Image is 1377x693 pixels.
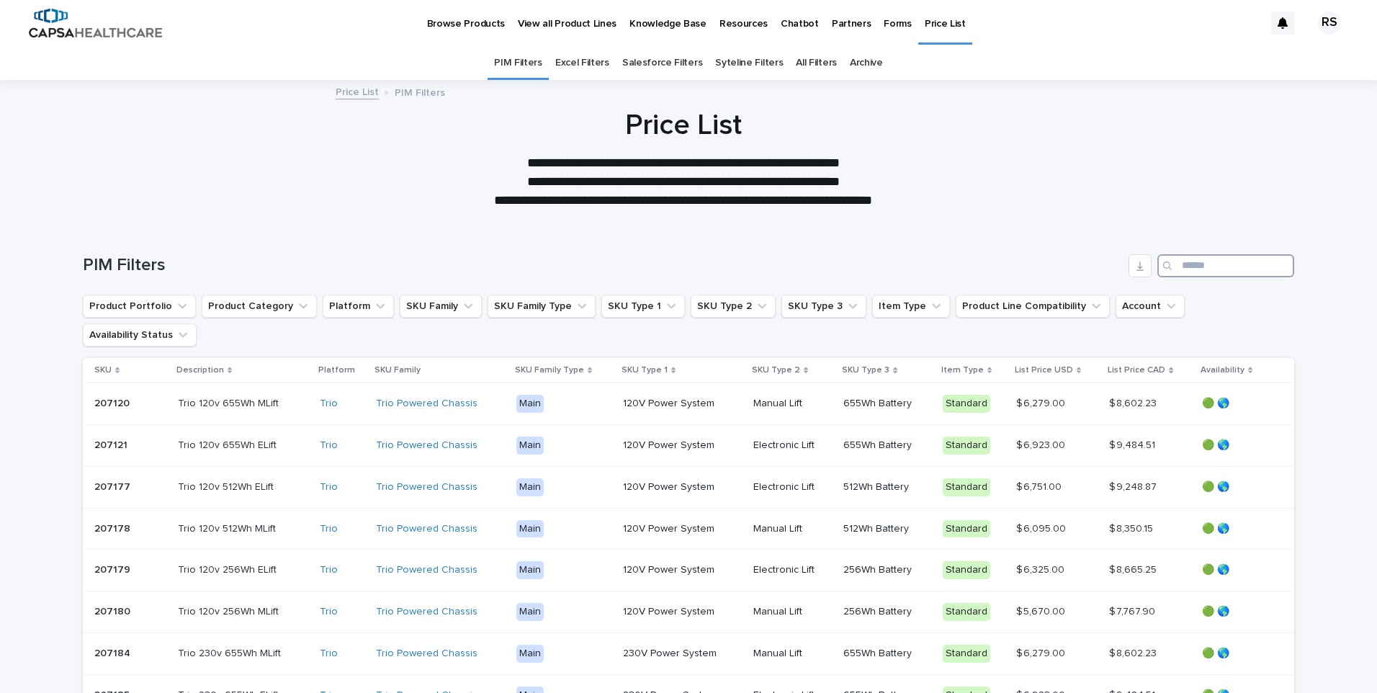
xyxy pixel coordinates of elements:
a: Trio Powered Chassis [376,481,477,493]
a: Trio Powered Chassis [376,439,477,452]
p: $ 9,248.87 [1109,478,1160,493]
p: Trio 120v 512Wh MLift [178,520,279,535]
a: Trio [320,648,338,660]
button: Availability Status [83,323,197,346]
a: All Filters [796,46,837,80]
p: Item Type [941,362,984,378]
p: 120V Power System [623,606,742,618]
tr: 207178207178 Trio 120v 512Wh MLiftTrio 120v 512Wh MLift Trio Trio Powered Chassis Main120V Power ... [83,508,1295,550]
div: Standard [943,603,990,621]
div: Main [516,520,544,538]
button: SKU Type 3 [781,295,866,318]
p: 🟢 🌎 [1202,523,1272,535]
p: $ 6,279.00 [1016,395,1068,410]
p: 🟢 🌎 [1202,481,1272,493]
tr: 207121207121 Trio 120v 655Wh ELiftTrio 120v 655Wh ELift Trio Trio Powered Chassis Main120V Power ... [83,424,1295,466]
tr: 207184207184 Trio 230v 655Wh MLiftTrio 230v 655Wh MLift Trio Trio Powered Chassis Main230V Power ... [83,632,1295,674]
p: Manual Lift [753,648,832,660]
p: SKU Type 2 [752,362,800,378]
a: PIM Filters [494,46,542,80]
p: Trio 120v 256Wh ELift [178,561,279,576]
p: 256Wh Battery [843,606,931,618]
p: Trio 120v 655Wh MLift [178,395,282,410]
p: 207177 [94,478,133,493]
button: Account [1116,295,1185,318]
p: Electronic Lift [753,564,832,576]
p: Trio 120v 512Wh ELift [178,478,277,493]
p: 207180 [94,603,133,618]
p: 207179 [94,561,133,576]
p: SKU Type 1 [622,362,668,378]
p: 207184 [94,645,133,660]
button: Platform [323,295,394,318]
button: Product Portfolio [83,295,196,318]
p: 🟢 🌎 [1202,648,1272,660]
p: PIM Filters [395,84,445,99]
p: 🟢 🌎 [1202,606,1272,618]
p: SKU Family Type [515,362,584,378]
a: Trio Powered Chassis [376,523,477,535]
p: List Price CAD [1108,362,1165,378]
p: 512Wh Battery [843,481,931,493]
tr: 207180207180 Trio 120v 256Wh MLiftTrio 120v 256Wh MLift Trio Trio Powered Chassis Main120V Power ... [83,591,1295,633]
button: SKU Family Type [488,295,596,318]
p: 🟢 🌎 [1202,398,1272,410]
p: Manual Lift [753,398,832,410]
button: SKU Type 1 [601,295,685,318]
a: Price List [336,83,379,99]
p: Availability [1201,362,1244,378]
p: 207120 [94,395,133,410]
a: Trio Powered Chassis [376,564,477,576]
p: 655Wh Battery [843,398,931,410]
p: Manual Lift [753,523,832,535]
a: Trio [320,564,338,576]
p: SKU [94,362,112,378]
p: List Price USD [1015,362,1073,378]
p: SKU Family [374,362,421,378]
a: Salesforce Filters [622,46,702,80]
tr: 207120207120 Trio 120v 655Wh MLiftTrio 120v 655Wh MLift Trio Trio Powered Chassis Main120V Power ... [83,383,1295,425]
a: Trio Powered Chassis [376,606,477,618]
p: $ 6,751.00 [1016,478,1064,493]
p: 207121 [94,437,130,452]
p: 120V Power System [623,523,742,535]
p: $ 8,602.23 [1109,395,1160,410]
a: Trio [320,398,338,410]
p: $ 8,602.23 [1109,645,1160,660]
button: SKU Type 2 [691,295,776,318]
input: Search [1157,254,1294,277]
p: 🟢 🌎 [1202,439,1272,452]
p: 512Wh Battery [843,523,931,535]
p: Description [176,362,224,378]
p: Electronic Lift [753,481,832,493]
p: 120V Power System [623,398,742,410]
p: $ 5,670.00 [1016,603,1068,618]
div: Main [516,603,544,621]
h1: Price List [331,108,1036,143]
div: RS [1318,12,1341,35]
p: $ 6,279.00 [1016,645,1068,660]
p: $ 7,767.90 [1109,603,1158,618]
a: Excel Filters [555,46,609,80]
div: Standard [943,520,990,538]
a: Archive [850,46,883,80]
p: 655Wh Battery [843,648,931,660]
p: Trio 120v 256Wh MLift [178,603,282,618]
a: Trio Powered Chassis [376,648,477,660]
div: Main [516,645,544,663]
p: $ 6,325.00 [1016,561,1067,576]
a: Syteline Filters [715,46,783,80]
button: SKU Family [400,295,482,318]
a: Trio [320,606,338,618]
p: Manual Lift [753,606,832,618]
p: $ 8,665.25 [1109,561,1160,576]
div: Standard [943,437,990,455]
a: Trio [320,523,338,535]
p: 655Wh Battery [843,439,931,452]
p: 120V Power System [623,481,742,493]
a: Trio Powered Chassis [376,398,477,410]
img: B5p4sRfuTuC72oLToeu7 [29,9,162,37]
p: $ 9,484.51 [1109,437,1158,452]
h1: PIM Filters [83,255,1123,276]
